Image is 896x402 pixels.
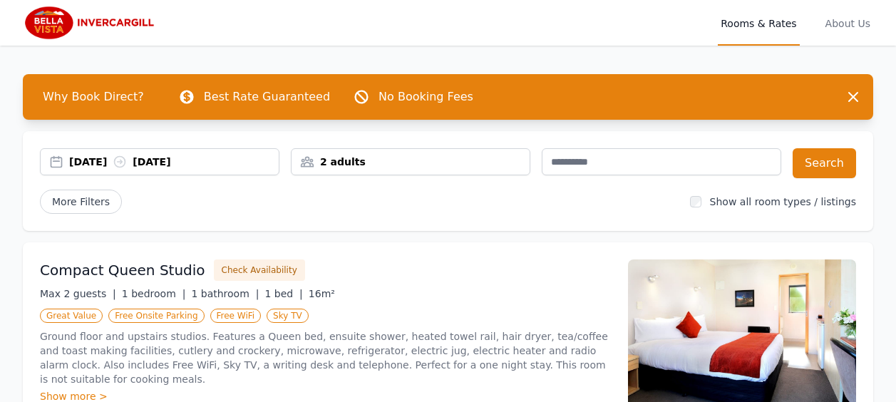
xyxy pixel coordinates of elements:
span: Free Onsite Parking [108,309,204,323]
span: 16m² [309,288,335,299]
div: [DATE] [DATE] [69,155,279,169]
span: More Filters [40,190,122,214]
div: 2 adults [292,155,530,169]
img: Bella Vista Invercargill [23,6,160,40]
h3: Compact Queen Studio [40,260,205,280]
label: Show all room types / listings [710,196,856,207]
span: 1 bathroom | [191,288,259,299]
span: Max 2 guests | [40,288,116,299]
p: No Booking Fees [379,88,473,105]
p: Ground floor and upstairs studios. Features a Queen bed, ensuite shower, heated towel rail, hair ... [40,329,611,386]
button: Check Availability [214,259,305,281]
p: Best Rate Guaranteed [204,88,330,105]
span: Why Book Direct? [31,83,155,111]
span: 1 bedroom | [122,288,186,299]
span: Great Value [40,309,103,323]
span: Sky TV [267,309,309,323]
span: 1 bed | [264,288,302,299]
span: Free WiFi [210,309,262,323]
button: Search [793,148,856,178]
